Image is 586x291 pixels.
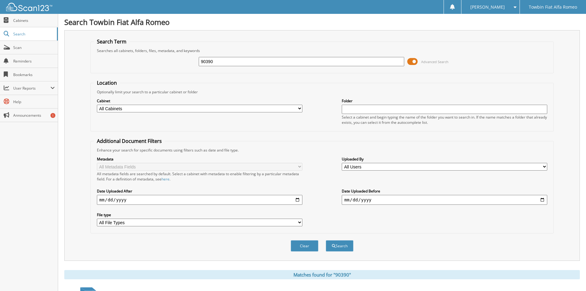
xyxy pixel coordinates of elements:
legend: Search Term [94,38,130,45]
span: Search [13,31,54,37]
legend: Location [94,79,120,86]
label: Folder [342,98,547,103]
div: Matches found for "90390" [64,270,580,279]
label: Date Uploaded Before [342,188,547,194]
span: User Reports [13,86,50,91]
button: Clear [291,240,318,252]
div: All metadata fields are searched by default. Select a cabinet with metadata to enable filtering b... [97,171,302,182]
label: Metadata [97,156,302,162]
label: File type [97,212,302,217]
input: end [342,195,547,205]
div: Select a cabinet and begin typing the name of the folder you want to search in. If the name match... [342,115,547,125]
img: scan123-logo-white.svg [6,3,52,11]
span: Towbin Fiat Alfa Romeo [529,5,577,9]
div: Enhance your search for specific documents using filters such as date and file type. [94,148,550,153]
label: Uploaded By [342,156,547,162]
a: here [161,176,169,182]
span: Cabinets [13,18,55,23]
input: start [97,195,302,205]
span: Help [13,99,55,104]
button: Search [326,240,353,252]
span: Scan [13,45,55,50]
h1: Search Towbin Fiat Alfa Romeo [64,17,580,27]
div: Searches all cabinets, folders, files, metadata, and keywords [94,48,550,53]
div: Optionally limit your search to a particular cabinet or folder [94,89,550,95]
label: Date Uploaded After [97,188,302,194]
span: Announcements [13,113,55,118]
span: Reminders [13,59,55,64]
span: [PERSON_NAME] [470,5,505,9]
label: Cabinet [97,98,302,103]
span: Bookmarks [13,72,55,77]
legend: Additional Document Filters [94,138,165,144]
span: Advanced Search [421,59,448,64]
div: 1 [50,113,55,118]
